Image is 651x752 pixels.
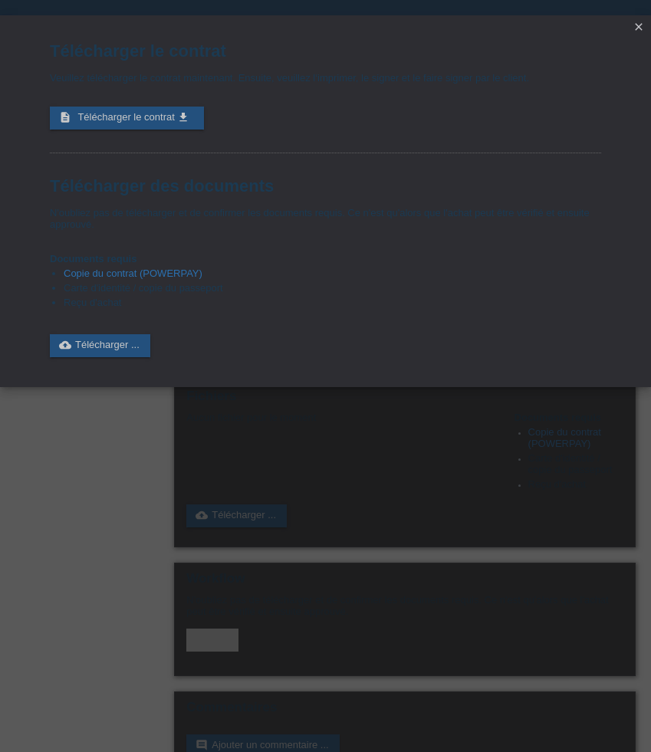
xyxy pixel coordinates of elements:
[77,111,174,123] span: Télécharger le contrat
[633,21,645,33] i: close
[59,111,71,123] i: description
[50,334,150,357] a: cloud_uploadTélécharger ...
[50,176,601,195] h1: Télécharger des documents
[59,339,71,351] i: cloud_upload
[50,72,601,84] p: Veuillez télécharger le contrat maintenant. Ensuite, veuillez l‘imprimer, le signer et le faire s...
[64,297,601,311] li: Reçu d'achat
[50,207,601,230] p: N'oubliez pas de télécharger et de confirmer les documents requis. Ce n'est qu'alors que l'achat ...
[64,268,202,279] a: Copie du contrat (POWERPAY)
[50,107,204,130] a: description Télécharger le contrat get_app
[629,19,649,37] a: close
[50,41,601,61] h1: Télécharger le contrat
[177,111,189,123] i: get_app
[64,282,601,297] li: Carte d'identité / copie du passeport
[50,253,601,264] h4: Documents requis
